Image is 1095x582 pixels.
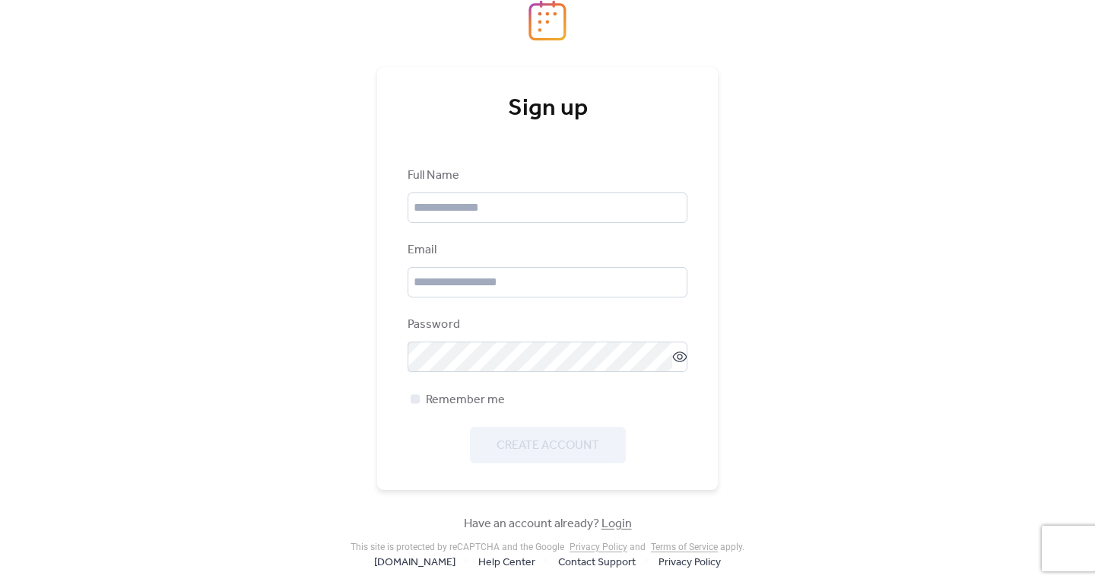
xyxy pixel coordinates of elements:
div: Email [408,241,684,259]
a: Privacy Policy [659,552,721,571]
div: Full Name [408,167,684,185]
a: Contact Support [558,552,636,571]
a: Login [601,512,632,536]
span: Privacy Policy [659,554,721,572]
div: Password [408,316,684,334]
span: Remember me [426,391,505,409]
span: Help Center [478,554,535,572]
a: Privacy Policy [570,542,627,552]
div: Sign up [408,94,687,124]
span: Have an account already? [464,515,632,533]
span: [DOMAIN_NAME] [374,554,455,572]
span: Contact Support [558,554,636,572]
a: [DOMAIN_NAME] [374,552,455,571]
a: Help Center [478,552,535,571]
a: Terms of Service [651,542,718,552]
div: This site is protected by reCAPTCHA and the Google and apply . [351,542,744,552]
